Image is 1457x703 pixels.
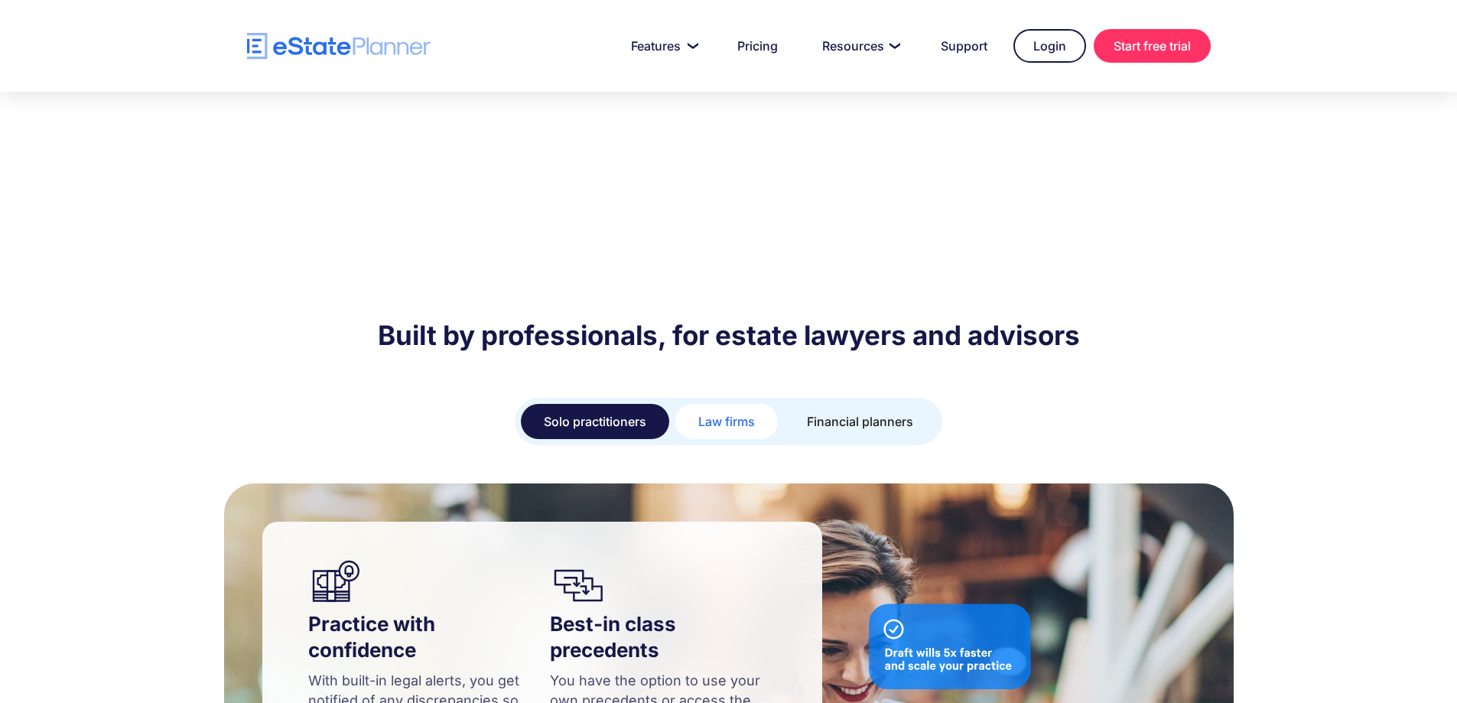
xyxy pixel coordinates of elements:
[719,31,796,61] a: Pricing
[613,31,711,61] a: Features
[807,411,913,432] div: Financial planners
[550,560,741,604] img: icon of estate templates
[1013,29,1086,63] a: Login
[922,31,1006,61] a: Support
[804,31,915,61] a: Resources
[698,411,755,432] div: Law firms
[308,611,535,663] h4: Practice with confidence
[247,318,1211,352] h2: Built by professionals, for estate lawyers and advisors
[550,611,776,663] h4: Best-in class precedents
[308,560,499,604] img: an estate lawyer confident while drafting wills for their clients
[544,411,646,432] div: Solo practitioners
[1094,29,1211,63] a: Start free trial
[247,33,431,60] a: home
